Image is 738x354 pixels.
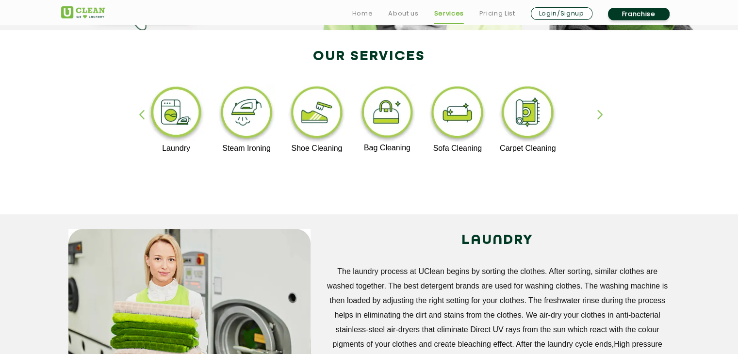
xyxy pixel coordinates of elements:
a: Home [352,8,373,19]
img: bag_cleaning_11zon.webp [358,84,417,144]
a: Pricing List [479,8,515,19]
img: sofa_cleaning_11zon.webp [427,84,487,144]
img: shoe_cleaning_11zon.webp [287,84,347,144]
p: Carpet Cleaning [498,144,558,153]
a: About us [388,8,418,19]
img: carpet_cleaning_11zon.webp [498,84,558,144]
a: Franchise [608,8,670,20]
img: laundry_cleaning_11zon.webp [147,84,206,144]
a: Login/Signup [531,7,592,20]
p: Laundry [147,144,206,153]
p: Bag Cleaning [358,144,417,152]
img: steam_ironing_11zon.webp [217,84,277,144]
p: Steam Ironing [217,144,277,153]
p: Sofa Cleaning [427,144,487,153]
img: UClean Laundry and Dry Cleaning [61,6,105,18]
a: Services [434,8,463,19]
h2: LAUNDRY [325,229,670,252]
p: Shoe Cleaning [287,144,347,153]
